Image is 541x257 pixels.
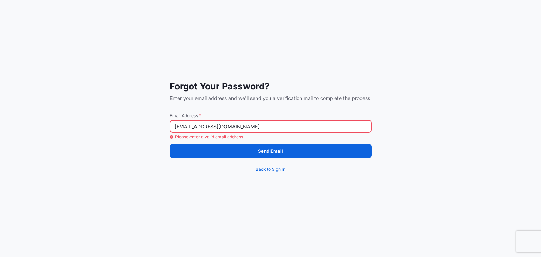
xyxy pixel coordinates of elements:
span: Email Address [170,113,372,119]
input: example@gmail.com [170,120,372,133]
span: Back to Sign In [256,166,285,173]
span: Please enter a valid email address [170,134,372,140]
span: Forgot Your Password? [170,81,372,92]
button: Send Email [170,144,372,158]
p: Send Email [258,148,283,155]
span: Enter your email address and we'll send you a verification mail to complete the process. [170,95,372,102]
a: Back to Sign In [170,162,372,176]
